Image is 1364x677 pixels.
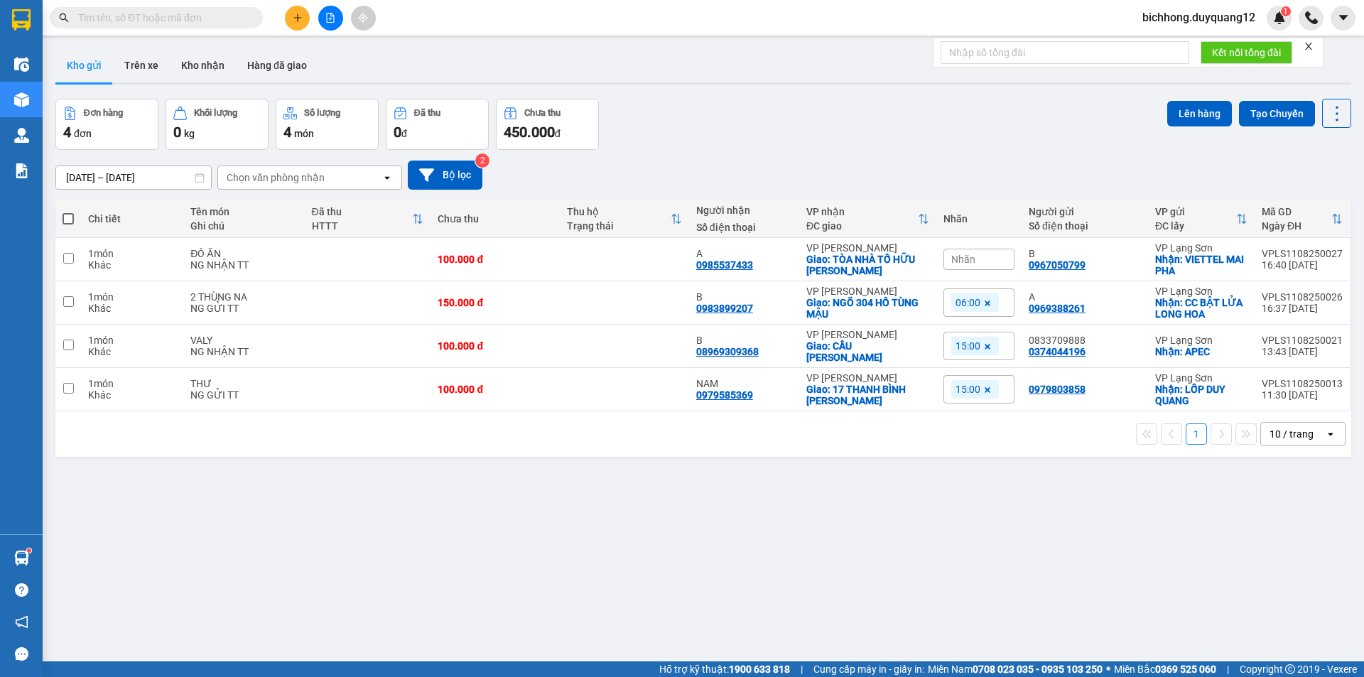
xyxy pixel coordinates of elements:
button: Số lượng4món [276,99,379,150]
div: VP Lạng Sơn [1155,372,1247,384]
span: Miền Nam [928,661,1103,677]
div: HTTT [312,220,413,232]
span: bichhong.duyquang12 [1131,9,1267,26]
span: aim [358,13,368,23]
span: Miền Bắc [1114,661,1216,677]
div: Chưa thu [438,213,553,224]
div: 0833709888 [1029,335,1141,346]
div: Ngày ĐH [1262,220,1331,232]
th: Toggle SortBy [305,200,431,238]
div: 2 THÙNG NA [190,291,297,303]
button: Tạo Chuyến [1239,101,1315,126]
span: 15:00 [956,340,980,352]
button: caret-down [1331,6,1355,31]
div: Nhãn [943,213,1014,224]
button: aim [351,6,376,31]
div: Chưa thu [524,108,561,118]
div: NG GỬI TT [190,389,297,401]
div: Nhận: LỐP DUY QUANG [1155,384,1247,406]
div: Khác [88,389,176,401]
button: file-add [318,6,343,31]
div: VP gửi [1155,206,1236,217]
span: đơn [74,128,92,139]
span: file-add [325,13,335,23]
div: Đơn hàng [84,108,123,118]
span: Nhãn [951,254,975,265]
div: 0983899207 [696,303,753,314]
img: warehouse-icon [14,57,29,72]
div: ĐÔ ĂN [190,248,297,259]
img: icon-new-feature [1273,11,1286,24]
div: 100.000 đ [438,340,553,352]
div: NAM [696,378,792,389]
sup: 2 [475,153,489,168]
div: VP [PERSON_NAME] [806,329,929,340]
div: VPLS1108250026 [1262,291,1343,303]
div: Đã thu [414,108,440,118]
strong: 0369 525 060 [1155,664,1216,675]
div: VPLS1108250021 [1262,335,1343,346]
div: 150.000 đ [438,297,553,308]
div: 1 món [88,248,176,259]
div: Giao: TÒA NHÀ TỐ HỮU LÊ VĂN LƯƠNG [806,254,929,276]
div: Khác [88,303,176,314]
img: warehouse-icon [14,551,29,565]
div: VPLS1108250027 [1262,248,1343,259]
sup: 1 [27,548,31,553]
div: Khối lượng [194,108,237,118]
div: 0969388261 [1029,303,1086,314]
div: Nhận: CC BẬT LỬA LONG HOA [1155,297,1247,320]
div: Số điện thoại [1029,220,1141,232]
div: Khác [88,346,176,357]
div: VP Lạng Sơn [1155,335,1247,346]
span: đ [401,128,407,139]
div: VALY [190,335,297,346]
span: món [294,128,314,139]
img: warehouse-icon [14,92,29,107]
span: caret-down [1337,11,1350,24]
span: Hỗ trợ kỹ thuật: [659,661,790,677]
button: 1 [1186,423,1207,445]
div: Người gửi [1029,206,1141,217]
span: copyright [1285,664,1295,674]
div: Khác [88,259,176,271]
div: Trạng thái [567,220,671,232]
div: A [696,248,792,259]
span: Kết nối tổng đài [1212,45,1281,60]
div: Số điện thoại [696,222,792,233]
span: plus [293,13,303,23]
div: 0967050799 [1029,259,1086,271]
button: Lên hàng [1167,101,1232,126]
div: VPLS1108250013 [1262,378,1343,389]
img: solution-icon [14,163,29,178]
img: logo-vxr [12,9,31,31]
button: Chưa thu450.000đ [496,99,599,150]
div: 16:37 [DATE] [1262,303,1343,314]
span: kg [184,128,195,139]
div: 13:43 [DATE] [1262,346,1343,357]
div: Nhận: VIETTEL MAI PHA [1155,254,1247,276]
svg: open [1325,428,1336,440]
strong: 0708 023 035 - 0935 103 250 [973,664,1103,675]
div: ĐC lấy [1155,220,1236,232]
span: đ [555,128,561,139]
div: Chi tiết [88,213,176,224]
button: Hàng đã giao [236,48,318,82]
div: Nhận: APEC [1155,346,1247,357]
div: ĐC giao [806,220,918,232]
th: Toggle SortBy [560,200,689,238]
button: Đã thu0đ [386,99,489,150]
span: close [1304,41,1314,51]
button: Kho nhận [170,48,236,82]
div: 10 / trang [1270,427,1314,441]
span: message [15,647,28,661]
div: 11:30 [DATE] [1262,389,1343,401]
div: 0985537433 [696,259,753,271]
div: Đã thu [312,206,413,217]
div: A [1029,291,1141,303]
div: VP [PERSON_NAME] [806,242,929,254]
div: Giao: 17 THANH BÌNH MỘ LAO HĐ [806,384,929,406]
span: 450.000 [504,124,555,141]
button: plus [285,6,310,31]
span: search [59,13,69,23]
